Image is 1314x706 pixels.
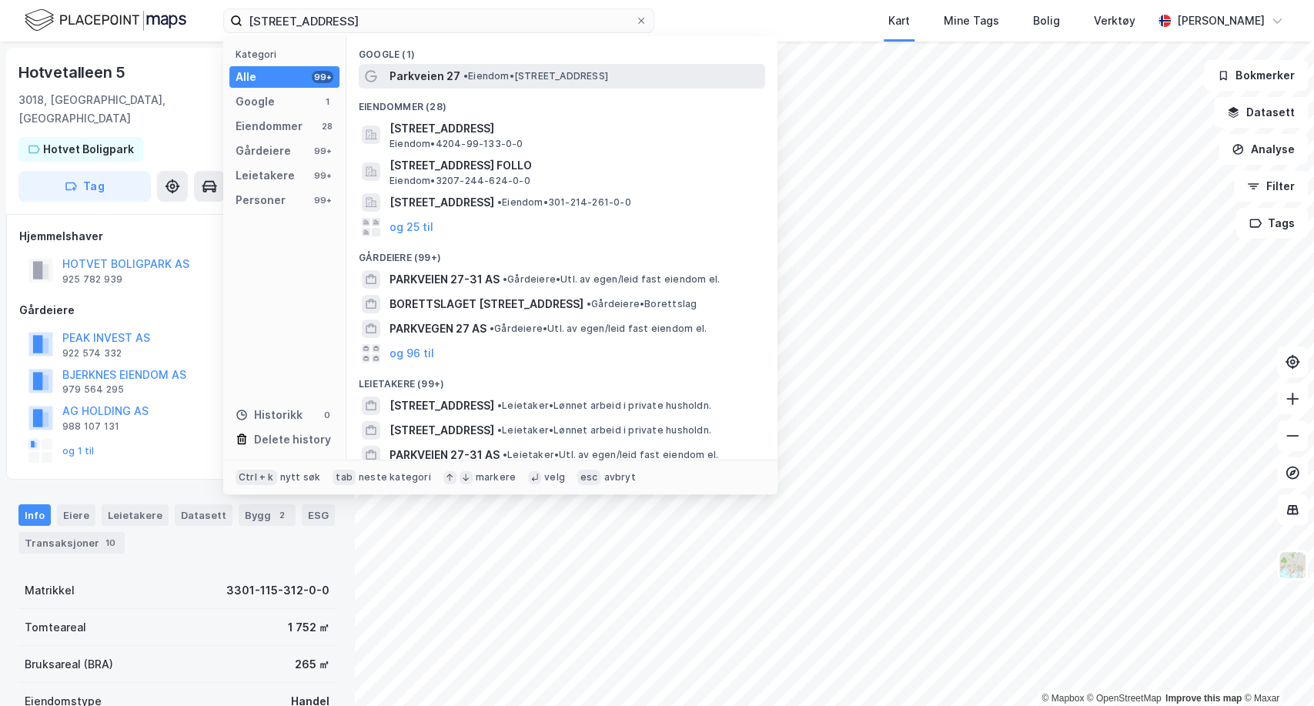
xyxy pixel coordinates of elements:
div: Bolig [1033,12,1060,30]
div: Datasett [175,504,232,526]
div: Eiendommer [236,117,303,136]
span: Gårdeiere • Utl. av egen/leid fast eiendom el. [490,323,707,335]
span: PARKVEIEN 27-31 AS [390,446,500,464]
span: • [587,298,591,310]
div: nytt søk [280,471,321,483]
iframe: Chat Widget [1237,632,1314,706]
div: 1 752 ㎡ [288,618,329,637]
div: Kategori [236,49,339,60]
span: • [463,70,468,82]
div: Ctrl + k [236,470,277,485]
div: 28 [321,120,333,132]
div: [PERSON_NAME] [1177,12,1265,30]
button: Datasett [1214,97,1308,128]
div: Hotvetalleen 5 [18,60,129,85]
span: [STREET_ADDRESS] [390,421,494,440]
div: Bygg [239,504,296,526]
div: avbryt [604,471,635,483]
a: Mapbox [1042,693,1084,704]
span: • [503,273,507,285]
span: Gårdeiere • Utl. av egen/leid fast eiendom el. [503,273,720,286]
a: Improve this map [1165,693,1242,704]
span: • [490,323,494,334]
span: Gårdeiere • Borettslag [587,298,697,310]
div: Kart [888,12,910,30]
span: Leietaker • Lønnet arbeid i private husholdn. [497,424,711,437]
div: Kontrollprogram for chat [1237,632,1314,706]
div: Bruksareal (BRA) [25,655,113,674]
div: 925 782 939 [62,273,122,286]
button: Analyse [1219,134,1308,165]
div: 988 107 131 [62,420,119,433]
div: Transaksjoner [18,532,125,554]
div: Gårdeiere (99+) [346,239,777,267]
div: Leietakere (99+) [346,366,777,393]
div: 99+ [312,145,333,157]
div: Leietakere [102,504,169,526]
span: • [497,400,502,411]
span: Leietaker • Lønnet arbeid i private husholdn. [497,400,711,412]
div: markere [476,471,516,483]
span: Leietaker • Utl. av egen/leid fast eiendom el. [503,449,718,461]
div: 99+ [312,194,333,206]
span: • [503,449,507,460]
div: Alle [236,68,256,86]
span: [STREET_ADDRESS] [390,193,494,212]
button: Bokmerker [1204,60,1308,91]
div: 979 564 295 [62,383,124,396]
span: • [497,196,502,208]
span: BORETTSLAGET [STREET_ADDRESS] [390,295,583,313]
div: Personer [236,191,286,209]
span: PARKVEGEN 27 AS [390,320,486,338]
div: 922 574 332 [62,347,122,360]
div: tab [333,470,356,485]
button: Tags [1236,208,1308,239]
div: 0 [321,409,333,421]
div: velg [544,471,565,483]
div: Mine Tags [944,12,999,30]
div: Gårdeiere [236,142,291,160]
img: logo.f888ab2527a4732fd821a326f86c7f29.svg [25,7,186,34]
div: Info [18,504,51,526]
button: og 96 til [390,344,434,363]
button: Tag [18,171,151,202]
div: Gårdeiere [19,301,335,320]
div: Google (1) [346,36,777,64]
a: OpenStreetMap [1087,693,1162,704]
div: 2 [274,507,289,523]
div: Hjemmelshaver [19,227,335,246]
input: Søk på adresse, matrikkel, gårdeiere, leietakere eller personer [242,9,635,32]
span: • [497,424,502,436]
div: 3301-115-312-0-0 [226,581,329,600]
div: 1 [321,95,333,108]
div: Google [236,92,275,111]
span: PARKVEIEN 27-31 AS [390,270,500,289]
div: Delete history [254,430,331,449]
div: Matrikkel [25,581,75,600]
span: Parkveien 27 [390,67,460,85]
div: Eiere [57,504,95,526]
div: Leietakere [236,166,295,185]
span: Eiendom • 301-214-261-0-0 [497,196,631,209]
div: neste kategori [359,471,431,483]
div: 3018, [GEOGRAPHIC_DATA], [GEOGRAPHIC_DATA] [18,91,249,128]
div: 10 [102,535,119,550]
span: Eiendom • 3207-244-624-0-0 [390,175,530,187]
div: Verktøy [1094,12,1135,30]
span: [STREET_ADDRESS] FOLLO [390,156,759,175]
div: Historikk [236,406,303,424]
div: ESG [302,504,335,526]
button: og 25 til [390,218,433,236]
span: Eiendom • 4204-99-133-0-0 [390,138,523,150]
span: [STREET_ADDRESS] [390,396,494,415]
div: 99+ [312,169,333,182]
div: Tomteareal [25,618,86,637]
span: Eiendom • [STREET_ADDRESS] [463,70,608,82]
img: Z [1278,550,1307,580]
button: Filter [1234,171,1308,202]
span: [STREET_ADDRESS] [390,119,759,138]
div: 265 ㎡ [295,655,329,674]
div: Hotvet Boligpark [43,140,134,159]
div: Eiendommer (28) [346,89,777,116]
div: 99+ [312,71,333,83]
